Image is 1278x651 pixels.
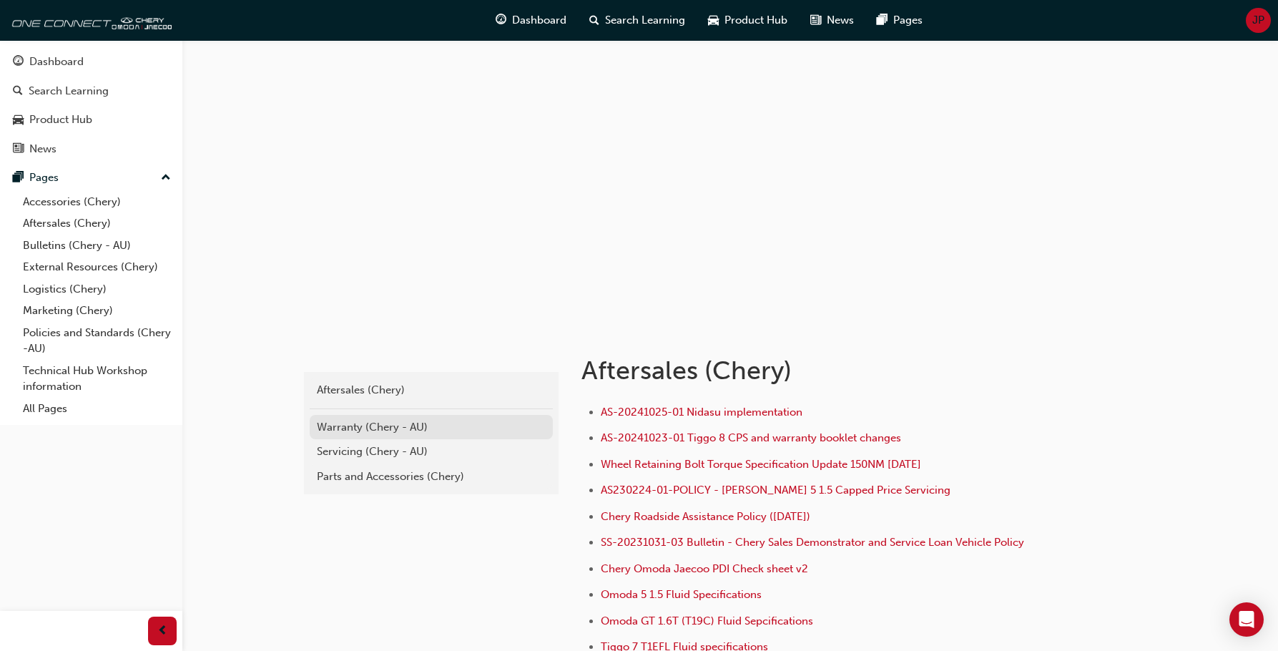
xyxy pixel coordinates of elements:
a: Policies and Standards (Chery -AU) [17,322,177,360]
button: DashboardSearch LearningProduct HubNews [6,46,177,165]
a: Search Learning [6,78,177,104]
img: oneconnect [7,6,172,34]
div: Search Learning [29,83,109,99]
span: guage-icon [13,56,24,69]
button: Pages [6,165,177,191]
a: Omoda GT 1.6T (T19C) Fluid Sepcifications [601,615,813,627]
span: Pages [893,12,923,29]
a: car-iconProduct Hub [697,6,799,35]
a: Aftersales (Chery) [310,378,553,403]
div: Dashboard [29,54,84,70]
span: News [827,12,854,29]
a: AS230224-01-POLICY - [PERSON_NAME] 5 1.5 Capped Price Servicing [601,484,950,496]
a: Dashboard [6,49,177,75]
div: Pages [29,170,59,186]
span: search-icon [13,85,23,98]
a: Aftersales (Chery) [17,212,177,235]
a: SS-20231031-03 Bulletin - Chery Sales Demonstrator and Service Loan Vehicle Policy [601,536,1024,549]
div: News [29,141,56,157]
a: Chery Omoda Jaecoo PDI Check sheet v2 [601,562,808,575]
span: guage-icon [496,11,506,29]
a: Product Hub [6,107,177,133]
span: car-icon [13,114,24,127]
div: Aftersales (Chery) [317,382,546,398]
a: Servicing (Chery - AU) [310,439,553,464]
div: Product Hub [29,112,92,128]
a: Wheel Retaining Bolt Torque Specification Update 150NM [DATE] [601,458,921,471]
a: AS-20241023-01 Tiggo 8 CPS and warranty booklet changes [601,431,901,444]
span: up-icon [161,169,171,187]
div: Open Intercom Messenger [1229,602,1264,637]
a: search-iconSearch Learning [578,6,697,35]
button: JP [1246,8,1271,33]
span: Dashboard [512,12,566,29]
span: Product Hub [724,12,787,29]
a: news-iconNews [799,6,865,35]
a: External Resources (Chery) [17,256,177,278]
h1: Aftersales (Chery) [581,355,1051,386]
div: Warranty (Chery - AU) [317,419,546,436]
a: Bulletins (Chery - AU) [17,235,177,257]
a: All Pages [17,398,177,420]
a: pages-iconPages [865,6,934,35]
span: car-icon [708,11,719,29]
div: Parts and Accessories (Chery) [317,469,546,485]
span: pages-icon [877,11,888,29]
a: guage-iconDashboard [484,6,578,35]
a: News [6,136,177,162]
a: Warranty (Chery - AU) [310,415,553,440]
span: news-icon [810,11,821,29]
span: JP [1252,12,1264,29]
span: pages-icon [13,172,24,185]
div: Servicing (Chery - AU) [317,444,546,460]
a: Omoda 5 1.5 Fluid Specifications [601,588,762,601]
span: prev-icon [157,622,168,640]
span: Search Learning [605,12,685,29]
a: Chery Roadside Assistance Policy ([DATE]) [601,510,810,523]
a: Accessories (Chery) [17,191,177,213]
a: Parts and Accessories (Chery) [310,464,553,489]
a: Logistics (Chery) [17,278,177,300]
a: AS-20241025-01 Nidasu implementation [601,406,802,418]
a: Technical Hub Workshop information [17,360,177,398]
a: Marketing (Chery) [17,300,177,322]
span: search-icon [589,11,599,29]
span: news-icon [13,143,24,156]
